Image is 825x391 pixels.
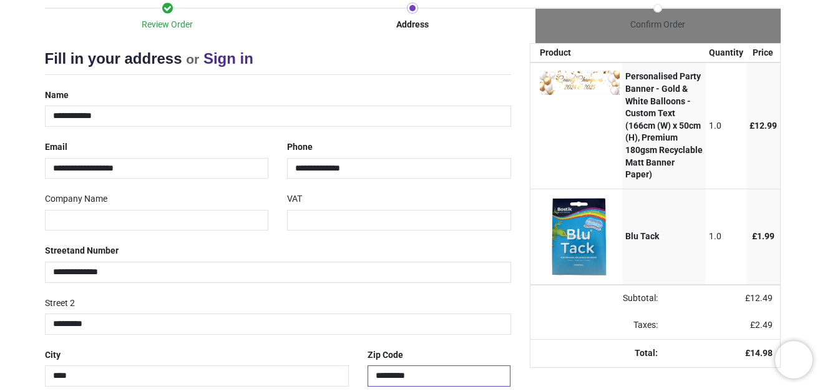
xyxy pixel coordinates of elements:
span: £ [749,121,777,131]
span: 2.49 [755,320,773,330]
span: 14.98 [750,348,773,358]
img: wGvwS4btb8DaAAAAABJRU5ErkJggg== [540,71,620,94]
td: Subtotal: [530,285,665,312]
span: 12.99 [754,121,777,131]
label: Name [45,85,69,106]
img: [BLU-TACK] Blu Tack [540,197,620,277]
label: Company Name [45,189,107,210]
strong: £ [745,348,773,358]
div: Review Order [45,19,290,31]
label: City [45,345,61,366]
div: Confirm Order [535,19,781,31]
th: Product [530,44,623,62]
span: 12.49 [750,293,773,303]
th: Price [746,44,780,62]
span: and Number [70,245,119,255]
div: 1.0 [709,230,743,243]
td: Taxes: [530,312,665,339]
strong: Personalised Party Banner - Gold & White Balloons - Custom Text (166cm (W) x 50cm (H), Premium 18... [625,71,703,179]
span: £ [750,320,773,330]
strong: Total: [635,348,658,358]
small: or [186,52,199,66]
span: Fill in your address [45,50,182,67]
iframe: Brevo live chat [775,341,813,379]
span: 1.99 [757,231,774,241]
label: Phone [287,137,313,158]
span: £ [752,231,774,241]
div: 1.0 [709,120,743,132]
label: Street 2 [45,293,75,314]
label: Zip Code [368,345,403,366]
span: £ [745,293,773,303]
div: Address [290,19,535,31]
a: Sign in [203,50,253,67]
strong: Blu Tack [625,231,659,241]
th: Quantity [706,44,746,62]
label: Email [45,137,67,158]
label: Street [45,240,119,262]
label: VAT [287,189,302,210]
